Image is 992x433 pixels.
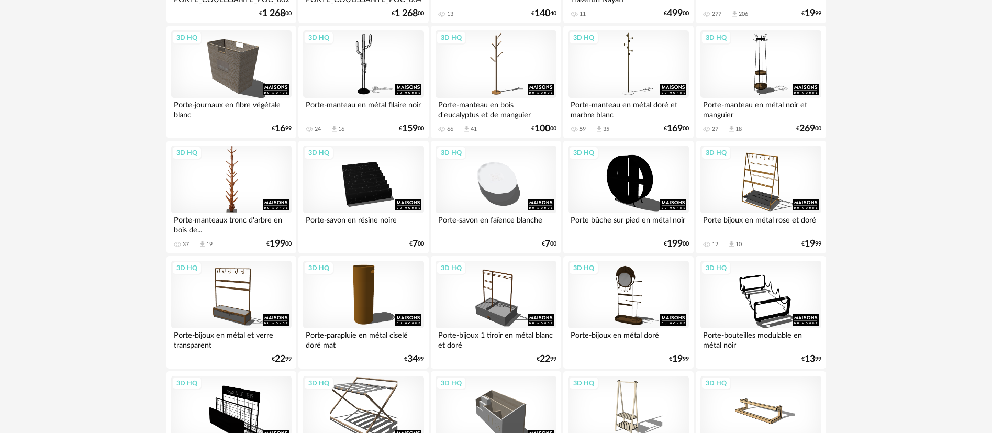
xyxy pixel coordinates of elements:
[198,240,206,248] span: Download icon
[579,10,586,18] div: 11
[739,10,748,18] div: 206
[431,256,561,369] a: 3D HQ Porte-bijoux 1 tiroir en métal blanc et doré €2299
[392,10,424,17] div: € 00
[569,376,599,390] div: 3D HQ
[315,126,321,133] div: 24
[563,256,693,369] a: 3D HQ Porte-bijoux en métal doré €1999
[801,356,821,363] div: € 99
[712,10,721,18] div: 277
[436,98,556,119] div: Porte-manteau en bois d'eucalyptus et de manguier
[270,240,285,248] span: 199
[712,241,718,248] div: 12
[669,356,689,363] div: € 99
[569,146,599,160] div: 3D HQ
[664,240,689,248] div: € 00
[568,328,688,349] div: Porte-bijoux en métal doré
[447,10,453,18] div: 13
[303,328,423,349] div: Porte-parapluie en métal ciselé doré mat
[735,241,742,248] div: 10
[298,256,428,369] a: 3D HQ Porte-parapluie en métal ciselé doré mat €3499
[563,26,693,139] a: 3D HQ Porte-manteau en métal doré et marbre blanc 59 Download icon 35 €16900
[171,213,292,234] div: Porte-manteaux tronc d'arbre en bois de...
[436,146,466,160] div: 3D HQ
[262,10,285,17] span: 1 268
[664,125,689,132] div: € 00
[540,356,550,363] span: 22
[431,141,561,254] a: 3D HQ Porte-savon en faïence blanche €700
[603,126,609,133] div: 35
[735,126,742,133] div: 18
[171,328,292,349] div: Porte-bijoux en métal et verre transparent
[568,213,688,234] div: Porte bûche sur pied en métal noir
[701,261,731,275] div: 3D HQ
[696,26,826,139] a: 3D HQ Porte-manteau en métal noir et manguier 27 Download icon 18 €26900
[431,26,561,139] a: 3D HQ Porte-manteau en bois d'eucalyptus et de manguier 66 Download icon 41 €10000
[700,98,821,119] div: Porte-manteau en métal noir et manguier
[172,31,202,45] div: 3D HQ
[272,356,292,363] div: € 99
[801,240,821,248] div: € 99
[799,125,815,132] span: 269
[801,10,821,17] div: € 99
[304,261,334,275] div: 3D HQ
[275,125,285,132] span: 16
[402,125,418,132] span: 159
[206,241,213,248] div: 19
[667,125,683,132] span: 169
[395,10,418,17] span: 1 268
[595,125,603,133] span: Download icon
[728,240,735,248] span: Download icon
[531,10,556,17] div: € 40
[436,328,556,349] div: Porte-bijoux 1 tiroir en métal blanc et doré
[463,125,471,133] span: Download icon
[712,126,718,133] div: 27
[413,240,418,248] span: 7
[338,126,344,133] div: 16
[696,256,826,369] a: 3D HQ Porte-bouteilles modulable en métal noir €1399
[701,376,731,390] div: 3D HQ
[259,10,292,17] div: € 00
[172,261,202,275] div: 3D HQ
[568,98,688,119] div: Porte-manteau en métal doré et marbre blanc
[664,10,689,17] div: € 00
[407,356,418,363] span: 34
[471,126,477,133] div: 41
[700,328,821,349] div: Porte-bouteilles modulable en métal noir
[298,141,428,254] a: 3D HQ Porte-savon en résine noire €700
[183,241,189,248] div: 37
[266,240,292,248] div: € 00
[304,146,334,160] div: 3D HQ
[436,31,466,45] div: 3D HQ
[304,31,334,45] div: 3D HQ
[805,356,815,363] span: 13
[304,376,334,390] div: 3D HQ
[805,240,815,248] span: 19
[700,213,821,234] div: Porte bijoux en métal rose et doré
[436,376,466,390] div: 3D HQ
[569,261,599,275] div: 3D HQ
[728,125,735,133] span: Download icon
[563,141,693,254] a: 3D HQ Porte bûche sur pied en métal noir €19900
[166,26,296,139] a: 3D HQ Porte-journaux en fibre végétale blanc €1699
[303,98,423,119] div: Porte-manteau en métal filaire noir
[696,141,826,254] a: 3D HQ Porte bijoux en métal rose et doré 12 Download icon 10 €1999
[805,10,815,17] span: 19
[409,240,424,248] div: € 00
[667,240,683,248] span: 199
[701,146,731,160] div: 3D HQ
[436,213,556,234] div: Porte-savon en faïence blanche
[534,125,550,132] span: 100
[298,26,428,139] a: 3D HQ Porte-manteau en métal filaire noir 24 Download icon 16 €15900
[272,125,292,132] div: € 99
[672,356,683,363] span: 19
[569,31,599,45] div: 3D HQ
[166,256,296,369] a: 3D HQ Porte-bijoux en métal et verre transparent €2299
[796,125,821,132] div: € 00
[166,141,296,254] a: 3D HQ Porte-manteaux tronc d'arbre en bois de... 37 Download icon 19 €19900
[172,376,202,390] div: 3D HQ
[303,213,423,234] div: Porte-savon en résine noire
[436,261,466,275] div: 3D HQ
[701,31,731,45] div: 3D HQ
[275,356,285,363] span: 22
[542,240,556,248] div: € 00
